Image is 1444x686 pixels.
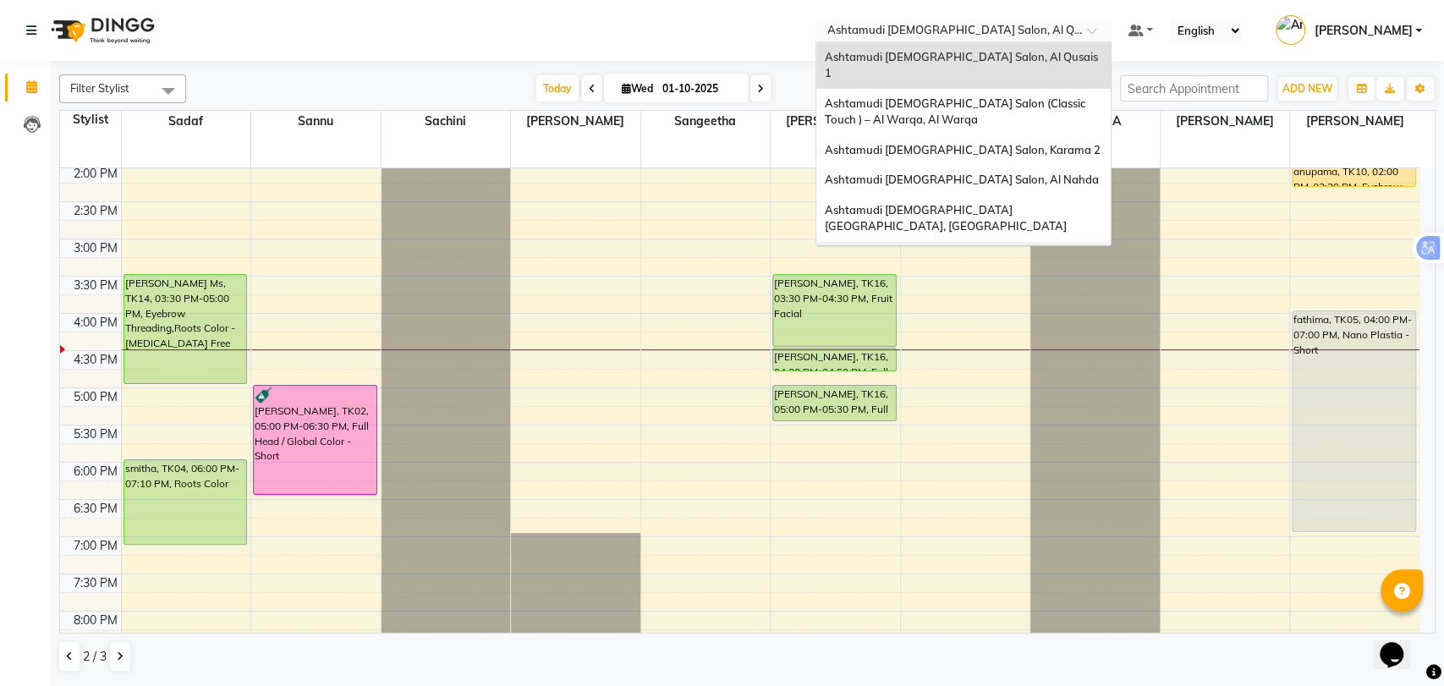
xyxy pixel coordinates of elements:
[511,111,640,132] span: [PERSON_NAME]
[124,275,247,383] div: [PERSON_NAME] Ms, TK14, 03:30 PM-05:00 PM, Eyebrow Threading,Roots Color - [MEDICAL_DATA] Free
[825,96,1088,127] span: Ashtamudi [DEMOGRAPHIC_DATA] Salon (Classic Touch ) – Al Warqa, Al Warqa
[825,173,1099,186] span: Ashtamudi [DEMOGRAPHIC_DATA] Salon, Al Nahda
[815,41,1112,246] ng-dropdown-panel: Options list
[70,388,121,406] div: 5:00 PM
[382,111,511,132] span: Sachini
[1276,15,1305,45] img: Anila Thomas
[641,111,771,132] span: Sangeetha
[43,7,159,54] img: logo
[70,81,129,95] span: Filter Stylist
[251,111,381,132] span: Sannu
[70,277,121,294] div: 3:30 PM
[70,612,121,629] div: 8:00 PM
[1290,111,1419,132] span: [PERSON_NAME]
[1373,618,1427,669] iframe: chat widget
[70,500,121,518] div: 6:30 PM
[1314,22,1412,40] span: [PERSON_NAME]
[773,275,896,346] div: [PERSON_NAME], TK16, 03:30 PM-04:30 PM, Fruit Facial
[1282,82,1332,95] span: ADD NEW
[70,574,121,592] div: 7:30 PM
[60,111,121,129] div: Stylist
[771,111,900,132] span: [PERSON_NAME]
[1161,111,1290,132] span: [PERSON_NAME]
[1278,77,1337,101] button: ADD NEW
[70,165,121,183] div: 2:00 PM
[70,537,121,555] div: 7:00 PM
[825,50,1101,80] span: Ashtamudi [DEMOGRAPHIC_DATA] Salon, Al Qusais 1
[70,239,121,257] div: 3:00 PM
[657,76,742,102] input: 2025-10-01
[825,143,1101,156] span: Ashtamudi [DEMOGRAPHIC_DATA] Salon, Karama 2
[124,460,247,544] div: smitha, TK04, 06:00 PM-07:10 PM, Roots Color
[70,463,121,480] div: 6:00 PM
[70,314,121,332] div: 4:00 PM
[1293,311,1415,531] div: fathima, TK05, 04:00 PM-07:00 PM, Nano Plastia - Short
[1293,163,1415,186] div: anupama, TK10, 02:00 PM-02:20 PM, Eyebrow Threading
[70,351,121,369] div: 4:30 PM
[254,386,376,494] div: [PERSON_NAME], TK02, 05:00 PM-06:30 PM, Full Head / Global Color - Short
[122,111,251,132] span: Sadaf
[536,75,579,102] span: Today
[618,82,657,95] span: Wed
[1120,75,1268,102] input: Search Appointment
[825,203,1067,233] span: Ashtamudi [DEMOGRAPHIC_DATA] [GEOGRAPHIC_DATA], [GEOGRAPHIC_DATA]
[773,348,896,370] div: [PERSON_NAME], TK16, 04:30 PM-04:50 PM, Full Arms Waxing
[83,648,107,666] span: 2 / 3
[773,386,896,420] div: [PERSON_NAME], TK16, 05:00 PM-05:30 PM, Full Legs Waxing
[70,202,121,220] div: 2:30 PM
[70,425,121,443] div: 5:30 PM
